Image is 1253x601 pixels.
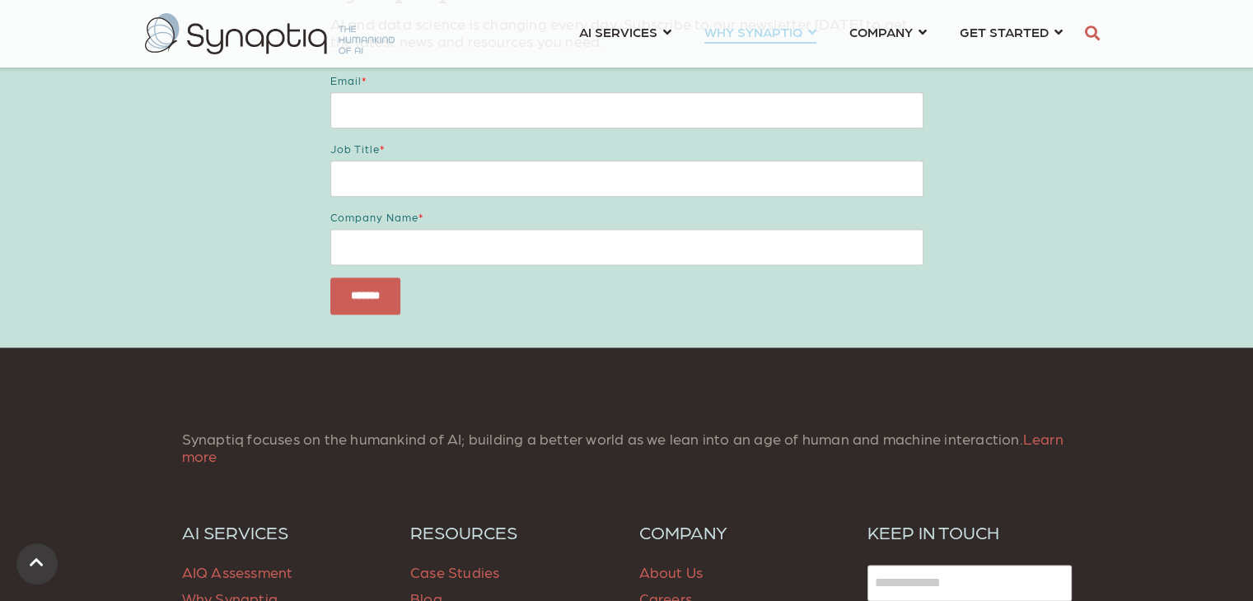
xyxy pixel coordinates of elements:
[867,521,1072,543] h6: KEEP IN TOUCH
[330,142,380,155] span: Job title
[330,74,362,86] span: Email
[182,521,386,543] a: AI SERVICES
[960,21,1049,43] span: GET STARTED
[639,563,704,580] a: About Us
[579,21,657,43] span: AI SERVICES
[145,13,395,54] img: synaptiq logo-2
[849,16,927,47] a: COMPANY
[410,521,615,543] a: RESOURCES
[182,430,1064,465] span: Synaptiq focuses on the humankind of AI; building a better world as we lean into an age of human ...
[182,563,293,580] a: AIQ Assessment
[704,21,802,43] span: WHY SYNAPTIQ
[960,16,1063,47] a: GET STARTED
[849,21,913,43] span: COMPANY
[579,16,671,47] a: AI SERVICES
[639,521,844,543] a: COMPANY
[182,430,1064,465] a: Learn more
[563,4,1079,63] nav: menu
[957,391,1253,601] iframe: Chat Widget
[704,16,816,47] a: WHY SYNAPTIQ
[410,563,499,580] a: Case Studies
[330,211,418,223] span: Company name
